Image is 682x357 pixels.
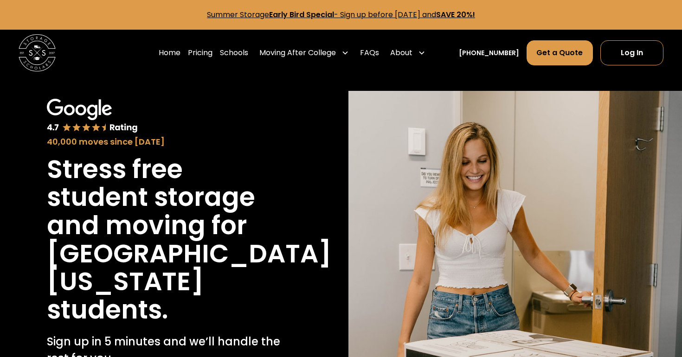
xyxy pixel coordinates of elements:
[459,48,519,58] a: [PHONE_NUMBER]
[269,9,334,20] strong: Early Bird Special
[47,155,287,240] h1: Stress free student storage and moving for
[256,40,353,66] div: Moving After College
[47,135,287,148] div: 40,000 moves since [DATE]
[220,40,248,66] a: Schools
[47,99,138,134] img: Google 4.7 star rating
[259,47,336,58] div: Moving After College
[390,47,412,58] div: About
[19,34,56,71] img: Storage Scholars main logo
[600,40,663,65] a: Log In
[386,40,429,66] div: About
[436,9,475,20] strong: SAVE 20%!
[159,40,180,66] a: Home
[47,296,168,324] h1: students.
[188,40,212,66] a: Pricing
[360,40,379,66] a: FAQs
[207,9,475,20] a: Summer StorageEarly Bird Special- Sign up before [DATE] andSAVE 20%!
[47,240,331,296] h1: [GEOGRAPHIC_DATA][US_STATE]
[527,40,592,65] a: Get a Quote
